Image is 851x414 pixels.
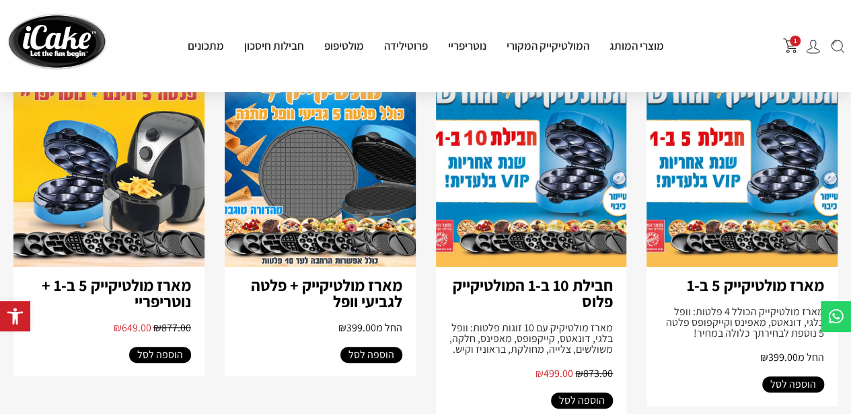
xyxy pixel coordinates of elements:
a: המולטיקייק המקורי [496,38,599,53]
a: נוטריפריי [438,38,496,53]
span: הוספה לסל [559,392,605,409]
span: ₪ [535,366,544,380]
span: 649.00 [114,321,151,335]
span: 499.00 [535,366,573,380]
img: shopping-cart.png [783,38,798,53]
span: 877.00 [153,321,191,335]
a: מארז מולטיקייק + פלטה לגביעי וופל [251,274,402,312]
span: הוספה לסל [770,376,816,392]
div: מארז מולטיקייק הכולל 4 פלטות: וופל בלגי, דונאטס, מאפינס וקייקפופס פלטה 5 נוספת לבחירתך כלולה במחיר! [660,306,824,339]
span: הוספה לסל [137,347,183,363]
a: חבילות חיסכון [234,38,314,53]
a: מתכונים [178,38,234,53]
h2: החל מ [238,323,402,333]
a: חבילת 10 ב-1 המולטיקייק פלוס [453,274,613,312]
span: 399.00 [760,350,798,364]
a: הוספה לסל [129,347,191,363]
span: ₪ [338,321,346,335]
a: פרוטילידה [374,38,438,53]
a: הוספה לסל [551,392,613,409]
a: מולטיפופ [314,38,374,53]
a: מארז מולטיקייק 5 ב-1 [687,274,824,296]
div: מארז מולטיקיק עם 10 זוגות פלטות: וופל בלגי, דונאטס, קייקפופס, מאפינס, חלקה, משולשים, צלייה, מחולק... [449,323,614,355]
span: הוספה לסל [348,347,394,363]
span: 399.00 [338,321,376,335]
a: הוספה לסל [762,376,824,392]
h2: החל מ [660,352,824,363]
a: מוצרי המותג [599,38,674,53]
a: מארז מולטיקייק 5 ב-1 + נוטריפריי [42,274,191,312]
span: 873.00 [575,366,613,380]
a: הוספה לסל [340,347,402,363]
span: 1 [790,36,801,46]
span: ₪ [153,321,161,335]
span: ₪ [114,321,122,335]
span: ₪ [575,366,583,380]
span: ₪ [760,350,768,364]
button: פתח עגלת קניות צדדית [783,38,798,53]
